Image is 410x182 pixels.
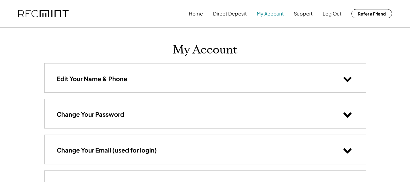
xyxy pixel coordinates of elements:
h3: Change Your Email (used for login) [57,146,157,154]
button: Refer a Friend [351,9,392,18]
h3: Edit Your Name & Phone [57,75,127,83]
button: Log Out [323,8,341,20]
button: Support [294,8,313,20]
button: Home [189,8,203,20]
button: My Account [257,8,284,20]
h1: My Account [173,43,238,57]
button: Direct Deposit [213,8,247,20]
h3: Change Your Password [57,110,124,118]
img: recmint-logotype%403x.png [18,10,69,18]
